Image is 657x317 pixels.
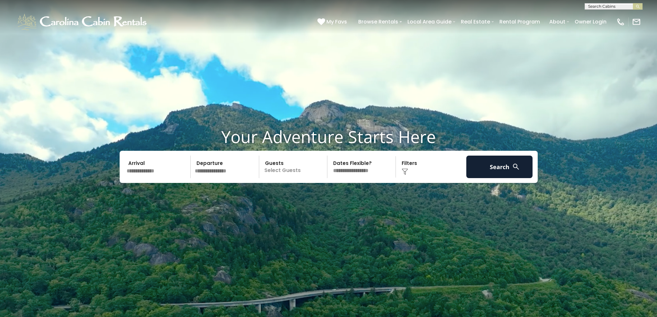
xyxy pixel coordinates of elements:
[571,16,610,27] a: Owner Login
[512,163,520,171] img: search-regular-white.png
[466,156,533,178] button: Search
[546,16,569,27] a: About
[616,17,625,26] img: phone-regular-white.png
[5,127,652,147] h1: Your Adventure Starts Here
[317,18,349,26] a: My Favs
[402,168,408,175] img: filter--v1.png
[261,156,327,178] p: Select Guests
[458,16,493,27] a: Real Estate
[496,16,543,27] a: Rental Program
[404,16,455,27] a: Local Area Guide
[355,16,401,27] a: Browse Rentals
[16,12,150,32] img: White-1-1-2.png
[326,18,347,26] span: My Favs
[632,17,641,26] img: mail-regular-white.png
